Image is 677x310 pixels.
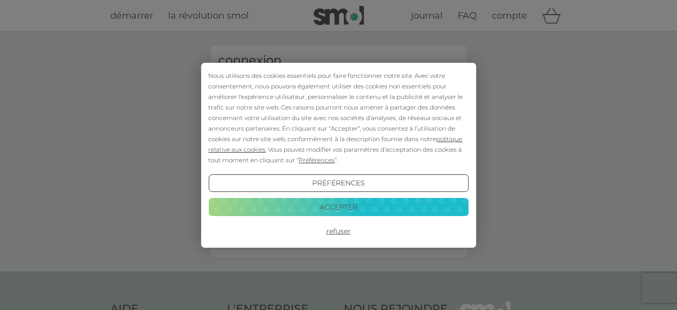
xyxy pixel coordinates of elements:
[208,198,468,216] button: Accepter
[208,70,468,165] div: Nous utilisons des cookies essentiels pour faire fonctionner notre site. Avec votre consentement,...
[201,63,476,248] div: Cookie Consent Prompt
[208,174,468,192] button: Préférences
[208,135,462,153] span: politique relative aux cookies
[208,222,468,240] button: Refuser
[299,156,335,164] span: Préférences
